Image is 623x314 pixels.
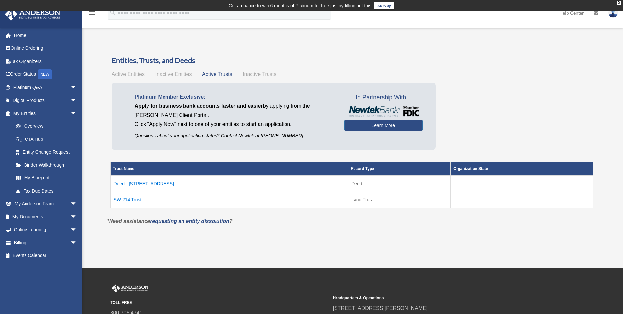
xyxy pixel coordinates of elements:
span: In Partnership With... [344,92,423,103]
a: Tax Organizers [5,55,87,68]
div: NEW [38,69,52,79]
a: Online Ordering [5,42,87,55]
span: Inactive Trusts [243,71,276,77]
td: Land Trust [348,192,451,208]
a: Billingarrow_drop_down [5,236,87,249]
img: NewtekBankLogoSM.png [348,106,419,117]
a: Order StatusNEW [5,68,87,81]
small: Headquarters & Operations [333,295,551,302]
span: arrow_drop_down [70,236,83,249]
p: by applying from the [PERSON_NAME] Client Portal. [135,102,335,120]
small: TOLL FREE [111,299,328,306]
a: My Blueprint [9,172,83,185]
em: *Need assistance ? [107,218,233,224]
a: Learn More [344,120,423,131]
td: Deed [348,175,451,192]
span: Inactive Entities [155,71,192,77]
span: arrow_drop_down [70,223,83,237]
a: [STREET_ADDRESS][PERSON_NAME] [333,305,428,311]
span: arrow_drop_down [70,107,83,120]
a: menu [88,11,96,17]
span: arrow_drop_down [70,94,83,107]
p: Questions about your application status? Contact Newtek at [PHONE_NUMBER] [135,132,335,140]
div: close [617,1,621,5]
span: Apply for business bank accounts faster and easier [135,103,263,109]
a: Events Calendar [5,249,87,262]
td: Deed - [STREET_ADDRESS] [110,175,348,192]
h3: Entities, Trusts, and Deeds [112,55,592,65]
span: arrow_drop_down [70,210,83,224]
a: My Documentsarrow_drop_down [5,210,87,223]
img: User Pic [608,8,618,18]
a: Platinum Q&Aarrow_drop_down [5,81,87,94]
td: SW 214 Trust [110,192,348,208]
a: CTA Hub [9,133,83,146]
th: Organization State [451,162,593,175]
a: Overview [9,120,80,133]
i: menu [88,9,96,17]
a: My Anderson Teamarrow_drop_down [5,197,87,211]
span: arrow_drop_down [70,197,83,211]
div: Get a chance to win 6 months of Platinum for free just by filling out this [229,2,372,9]
a: My Entitiesarrow_drop_down [5,107,83,120]
a: Digital Productsarrow_drop_down [5,94,87,107]
a: Online Learningarrow_drop_down [5,223,87,236]
span: arrow_drop_down [70,81,83,94]
th: Trust Name [110,162,348,175]
img: Anderson Advisors Platinum Portal [3,8,62,21]
img: Anderson Advisors Platinum Portal [111,284,150,293]
a: Home [5,29,87,42]
i: search [109,9,116,16]
a: requesting an entity dissolution [150,218,229,224]
a: survey [374,2,394,9]
p: Platinum Member Exclusive: [135,92,335,102]
a: Entity Change Request [9,146,83,159]
span: Active Trusts [202,71,232,77]
a: Tax Due Dates [9,184,83,197]
th: Record Type [348,162,451,175]
a: Binder Walkthrough [9,158,83,172]
span: Active Entities [112,71,145,77]
p: Click "Apply Now" next to one of your entities to start an application. [135,120,335,129]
